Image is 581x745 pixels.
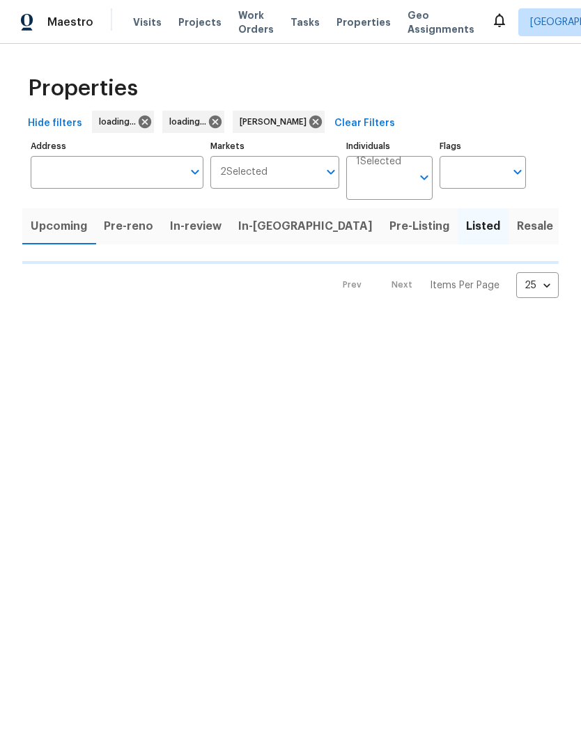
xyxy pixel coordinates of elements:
span: Clear Filters [334,115,395,132]
span: Pre-reno [104,217,153,236]
div: loading... [92,111,154,133]
button: Open [321,162,341,182]
span: 2 Selected [220,166,268,178]
span: 1 Selected [356,156,401,168]
label: Markets [210,142,340,150]
div: loading... [162,111,224,133]
nav: Pagination Navigation [330,272,559,298]
span: In-review [170,217,222,236]
span: In-[GEOGRAPHIC_DATA] [238,217,373,236]
span: Work Orders [238,8,274,36]
span: Listed [466,217,500,236]
button: Open [415,168,434,187]
span: Geo Assignments [408,8,474,36]
span: Upcoming [31,217,87,236]
span: loading... [99,115,141,129]
label: Address [31,142,203,150]
label: Individuals [346,142,433,150]
span: Pre-Listing [389,217,449,236]
span: Tasks [290,17,320,27]
div: 25 [516,267,559,304]
span: Properties [28,81,138,95]
label: Flags [440,142,526,150]
button: Hide filters [22,111,88,136]
span: Resale [517,217,553,236]
button: Open [508,162,527,182]
span: Projects [178,15,222,29]
button: Open [185,162,205,182]
span: Hide filters [28,115,82,132]
span: Properties [336,15,391,29]
button: Clear Filters [329,111,401,136]
p: Items Per Page [430,279,499,292]
div: [PERSON_NAME] [233,111,325,133]
span: loading... [169,115,212,129]
span: Visits [133,15,162,29]
span: Maestro [47,15,93,29]
span: [PERSON_NAME] [240,115,312,129]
